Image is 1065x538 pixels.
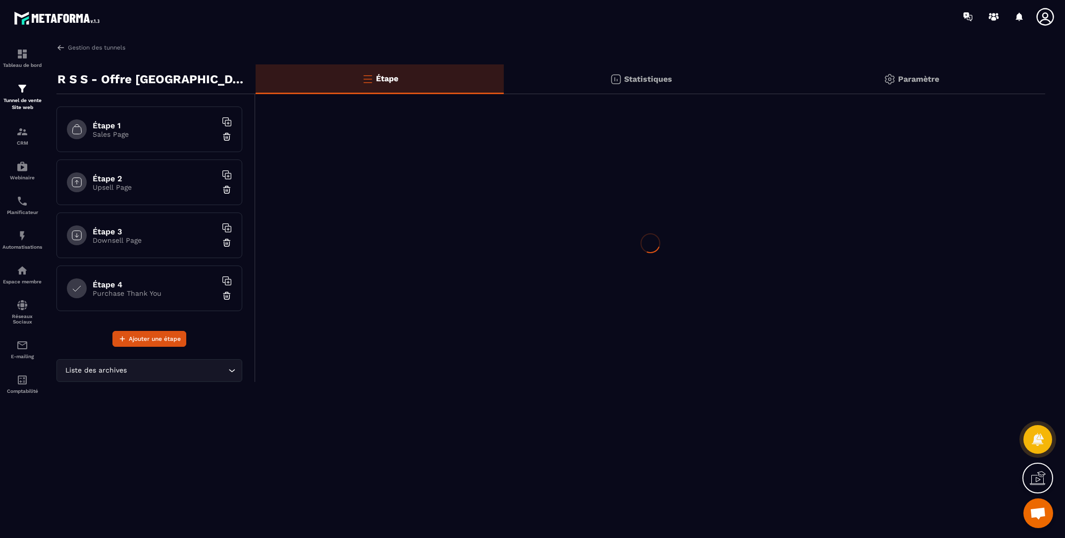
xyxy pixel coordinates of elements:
img: bars-o.4a397970.svg [362,73,373,85]
img: accountant [16,374,28,386]
input: Search for option [129,365,226,376]
img: formation [16,83,28,95]
img: email [16,339,28,351]
h6: Étape 3 [93,227,216,236]
a: automationsautomationsEspace membre [2,257,42,292]
a: automationsautomationsWebinaire [2,153,42,188]
p: Automatisations [2,244,42,250]
img: automations [16,230,28,242]
p: Purchase Thank You [93,289,216,297]
p: Étape [376,74,398,83]
p: Comptabilité [2,388,42,394]
p: R S S - Offre [GEOGRAPHIC_DATA] [57,69,248,89]
a: emailemailE-mailing [2,332,42,367]
p: Statistiques [624,74,672,84]
div: Search for option [56,359,242,382]
img: arrow [56,43,65,52]
p: E-mailing [2,354,42,359]
a: formationformationTableau de bord [2,41,42,75]
a: formationformationTunnel de vente Site web [2,75,42,118]
a: accountantaccountantComptabilité [2,367,42,401]
p: Sales Page [93,130,216,138]
p: Tunnel de vente Site web [2,97,42,111]
p: CRM [2,140,42,146]
img: social-network [16,299,28,311]
h6: Étape 2 [93,174,216,183]
h6: Étape 1 [93,121,216,130]
img: trash [222,185,232,195]
p: Downsell Page [93,236,216,244]
p: Tableau de bord [2,62,42,68]
button: Ajouter une étape [112,331,186,347]
p: Webinaire [2,175,42,180]
a: formationformationCRM [2,118,42,153]
img: formation [16,126,28,138]
img: scheduler [16,195,28,207]
a: Gestion des tunnels [56,43,125,52]
p: Espace membre [2,279,42,284]
div: Ouvrir le chat [1023,498,1053,528]
img: trash [222,238,232,248]
img: trash [222,132,232,142]
span: Ajouter une étape [129,334,181,344]
img: formation [16,48,28,60]
a: schedulerschedulerPlanificateur [2,188,42,222]
span: Liste des archives [63,365,129,376]
img: trash [222,291,232,301]
h6: Étape 4 [93,280,216,289]
img: logo [14,9,103,27]
a: automationsautomationsAutomatisations [2,222,42,257]
img: automations [16,265,28,276]
p: Réseaux Sociaux [2,314,42,324]
img: setting-gr.5f69749f.svg [884,73,896,85]
p: Upsell Page [93,183,216,191]
img: automations [16,161,28,172]
img: stats.20deebd0.svg [610,73,622,85]
a: social-networksocial-networkRéseaux Sociaux [2,292,42,332]
p: Planificateur [2,210,42,215]
p: Paramètre [898,74,939,84]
